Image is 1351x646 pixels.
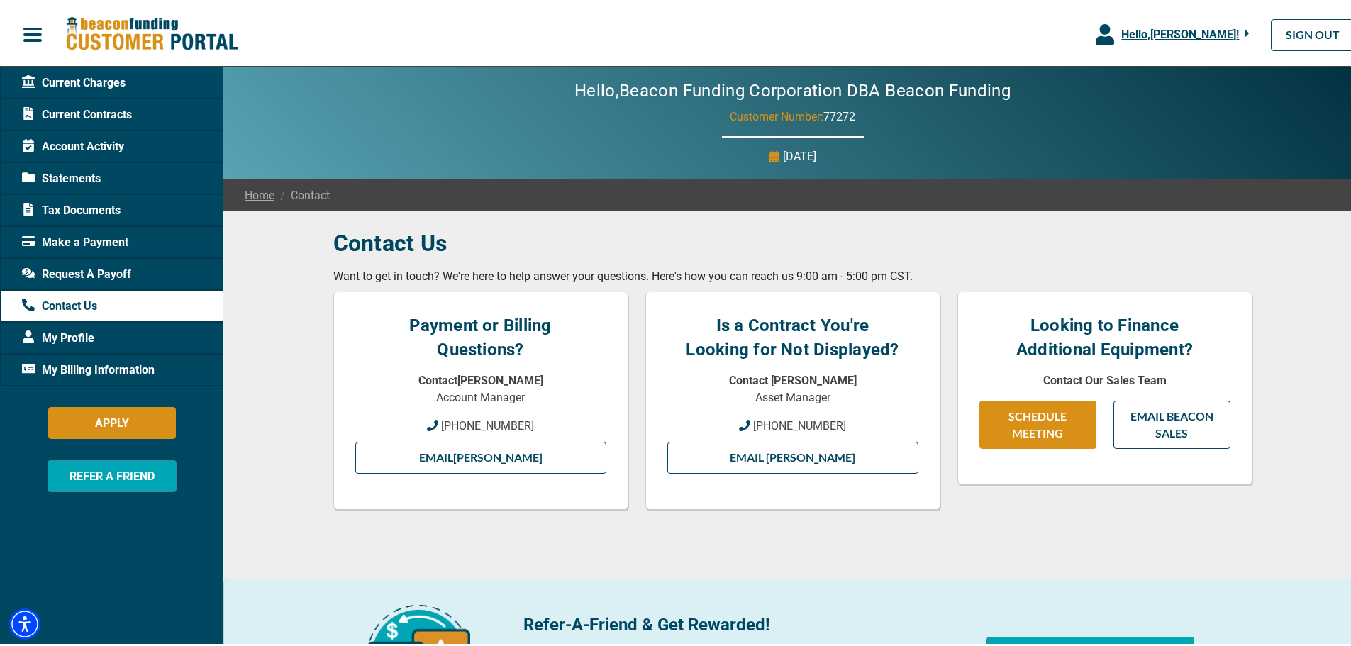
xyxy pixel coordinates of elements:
a: Email Beacon Sales [1113,398,1230,446]
a: Home [245,184,274,201]
p: Contact Our Sales Team [979,369,1230,386]
a: SCHEDULE MEETING [979,398,1096,446]
span: Contact Us [22,295,97,312]
a: Email[PERSON_NAME] [355,439,606,471]
a: [PHONE_NUMBER] [667,415,918,432]
h4: Is a Contract You're Looking for Not Displayed? [667,311,918,359]
span: Statements [22,167,101,184]
span: My Billing Information [22,359,155,376]
span: Customer Number: [730,107,823,121]
a: [PHONE_NUMBER] [355,415,606,432]
p: Contact [PERSON_NAME] [355,369,606,386]
div: Accessibility Menu [9,606,40,637]
p: Asset Manager [667,386,918,403]
p: [DATE] [783,145,816,162]
p: Account Manager [355,386,606,403]
span: Request A Payoff [22,263,131,280]
span: My Profile [22,327,94,344]
h3: Contact Us [333,226,1252,255]
p: Refer-A-Friend & Get Rewarded! [523,609,969,635]
button: APPLY [48,404,176,436]
span: Make a Payment [22,231,128,248]
a: Email [PERSON_NAME] [667,439,918,471]
p: Contact [PERSON_NAME] [667,369,918,386]
span: Account Activity [22,135,124,152]
button: REFER A FRIEND [48,457,177,489]
span: Hello, [PERSON_NAME] ! [1121,25,1239,38]
span: Current Contracts [22,104,132,121]
h2: Hello, Beacon Funding Corporation DBA Beacon Funding [532,78,1053,99]
span: 77272 [823,107,855,121]
span: Current Charges [22,72,126,89]
h4: Looking to Finance Additional Equipment? [979,311,1230,359]
h4: Payment or Billing Questions? [355,311,606,359]
span: Tax Documents [22,199,121,216]
p: Want to get in touch? We're here to help answer your questions. Here's how you can reach us 9:00 ... [333,265,1252,282]
img: Beacon Funding Customer Portal Logo [65,13,238,50]
span: Contact [274,184,330,201]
